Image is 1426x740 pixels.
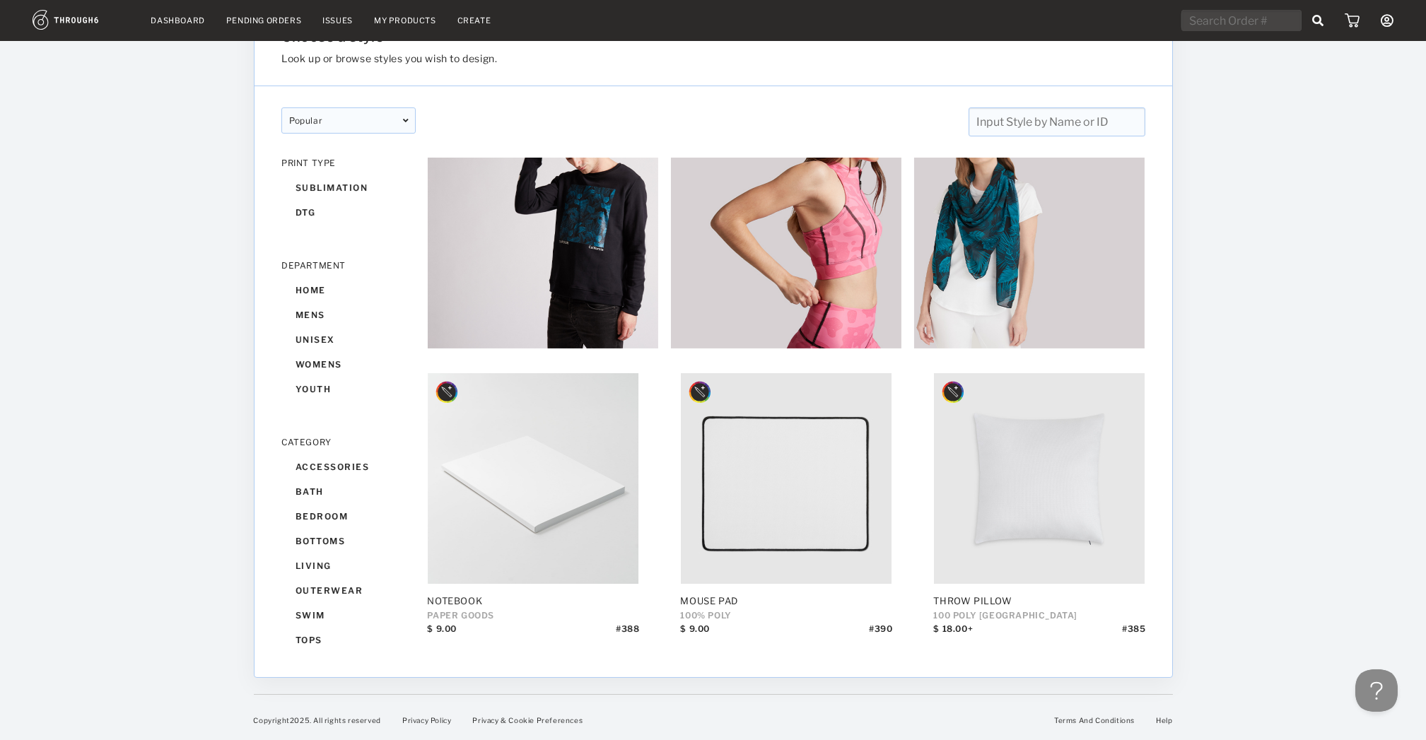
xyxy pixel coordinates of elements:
div: $ 18.00+ [933,623,973,645]
a: Help [1156,716,1172,724]
div: # 388 [615,623,638,645]
div: unisex [281,327,416,352]
div: # 390 [868,623,892,645]
div: PRINT TYPE [281,158,416,168]
img: b885dc43-4427-4fb9-87dd-0f776fe79185.jpg [670,118,902,350]
div: mens [281,303,416,327]
div: Notebook [427,595,639,606]
input: Search Order # [1181,10,1302,31]
div: # 385 [1121,623,1145,645]
img: logo.1c10ca64.svg [33,10,130,30]
h3: Look up or browse styles you wish to design. [281,52,1000,64]
div: tops [281,628,416,652]
div: CATEGORY [281,437,416,447]
a: Pending Orders [226,16,301,25]
div: home [281,278,416,303]
div: swim [281,603,416,628]
img: 1fa8e006-6941-476b-bb22-b0855551c3f9.jpg [428,373,638,584]
a: Privacy & Cookie Preferences [472,716,583,724]
div: $ 9.00 [427,623,457,645]
div: dtg [281,200,416,225]
div: womens [281,352,416,377]
div: popular [281,107,416,134]
a: Privacy Policy [402,716,451,724]
div: $ 9.00 [680,623,710,645]
div: bedroom [281,504,416,529]
div: Mouse Pad [680,595,892,606]
span: Copyright 2025 . All rights reserved [254,716,381,724]
img: b8ce8492-3d09-4f72-be8c-db12bdd0b485.jpg [681,373,892,584]
div: outerwear [281,578,416,603]
div: living [281,553,416,578]
img: style_designer_badgeMockup.svg [435,380,459,404]
div: wall art [281,652,416,677]
div: sublimation [281,175,416,200]
div: DEPARTMENT [281,260,416,271]
div: 100 POLY [GEOGRAPHIC_DATA] [933,610,1145,621]
div: bath [281,479,416,504]
a: Issues [322,16,353,25]
a: Terms And Conditions [1054,716,1135,724]
div: 100% POLY [680,610,892,621]
div: accessories [281,454,416,479]
img: icon_cart.dab5cea1.svg [1345,13,1360,28]
img: style_designer_badgeMockup.svg [688,380,712,404]
img: 1a4a84dd-fa74-4cbf-a7e7-fd3c0281d19c.jpg [913,118,1145,350]
input: Input Style by Name or ID [968,107,1145,136]
div: Paper Goods [427,610,639,621]
img: 0ffe952d-58dc-476c-8a0e-7eab160e7a7d.jpg [427,118,659,350]
a: Create [457,16,491,25]
div: Throw Pillow [933,595,1145,606]
a: Dashboard [151,16,205,25]
div: bottoms [281,529,416,553]
iframe: Help Scout Beacon - Open [1355,669,1398,712]
div: youth [281,377,416,401]
img: style_designer_badgeMockup.svg [941,380,965,404]
img: f149d950-f4e7-40c6-a979-2b1a75e1a9ab.jpg [934,373,1145,584]
a: My Products [374,16,436,25]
